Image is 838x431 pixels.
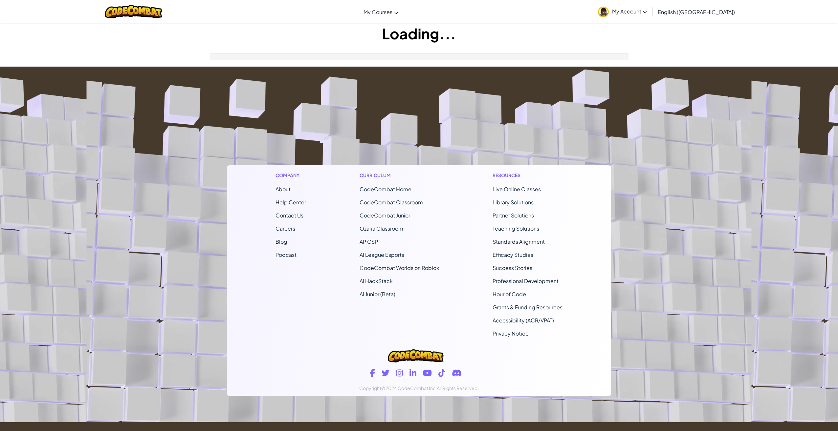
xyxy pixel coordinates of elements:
[360,291,395,298] a: AI Junior (Beta)
[437,385,479,391] span: All Rights Reserved.
[595,1,651,22] a: My Account
[276,186,291,193] a: About
[360,225,403,232] a: Ozaria Classroom
[612,8,647,15] span: My Account
[105,5,162,18] img: CodeCombat logo
[388,349,444,362] img: CodeCombat logo
[360,3,402,21] a: My Courses
[364,9,392,15] span: My Courses
[493,291,526,298] a: Hour of Code
[493,172,562,179] h1: Resources
[360,238,378,245] a: AP CSP
[493,277,559,284] a: Professional Development
[359,385,381,391] span: Copyright
[493,251,533,258] a: Efficacy Studies
[360,172,439,179] h1: Curriculum
[493,330,529,337] a: Privacy Notice
[360,199,423,206] a: CodeCombat Classroom
[598,7,609,17] img: avatar
[493,304,562,311] a: Grants & Funding Resources
[276,199,306,206] a: Help Center
[360,212,410,219] a: CodeCombat Junior
[493,225,539,232] a: Teaching Solutions
[360,186,411,193] span: CodeCombat Home
[493,317,554,324] a: Accessibility (ACR/VPAT)
[276,172,306,179] h1: Company
[360,251,404,258] a: AI League Esports
[493,186,541,193] a: Live Online Classes
[276,251,297,258] a: Podcast
[658,9,735,15] span: English ([GEOGRAPHIC_DATA])
[276,238,287,245] a: Blog
[493,212,534,219] a: Partner Solutions
[493,238,545,245] a: Standards Alignment
[0,23,838,44] h1: Loading...
[493,199,534,206] a: Library Solutions
[276,225,295,232] a: Careers
[360,277,393,284] a: AI HackStack
[654,3,738,21] a: English ([GEOGRAPHIC_DATA])
[360,264,439,271] a: CodeCombat Worlds on Roblox
[276,212,303,219] span: Contact Us
[493,264,532,271] a: Success Stories
[381,385,437,391] span: ©2024 CodeCombat Inc.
